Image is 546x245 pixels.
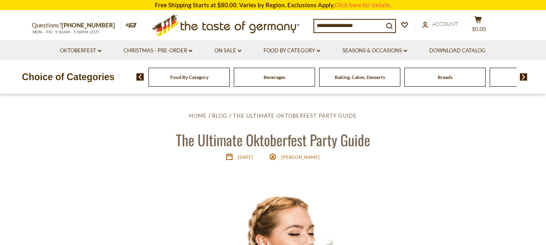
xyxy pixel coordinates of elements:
button: $0.00 [466,16,490,36]
a: Food By Category [170,74,208,80]
a: Food By Category [264,46,320,55]
a: Christmas - PRE-ORDER [124,46,192,55]
a: [PHONE_NUMBER] [62,21,115,29]
a: Beverages [264,74,285,80]
span: [PERSON_NAME] [281,154,320,160]
span: Account [432,21,458,27]
a: Seasons & Occasions [342,46,407,55]
img: next arrow [520,73,527,81]
a: Account [422,20,458,29]
span: MON - FRI, 9:00AM - 5:00PM (EST) [32,30,100,34]
a: On Sale [214,46,241,55]
p: Questions? [32,20,121,31]
a: Baking, Cakes, Desserts [335,74,385,80]
a: Download Catalog [429,46,486,55]
a: Blog [212,112,227,119]
img: previous arrow [136,73,144,81]
h1: The Ultimate Oktoberfest Party Guide [25,131,521,149]
a: Home [189,112,207,119]
a: Oktoberfest [60,46,101,55]
a: Breads [438,74,453,80]
a: The Ultimate Oktoberfest Party Guide [233,112,357,119]
time: [DATE] [238,154,253,160]
a: Click here for details. [334,1,391,8]
span: $0.00 [472,26,486,32]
